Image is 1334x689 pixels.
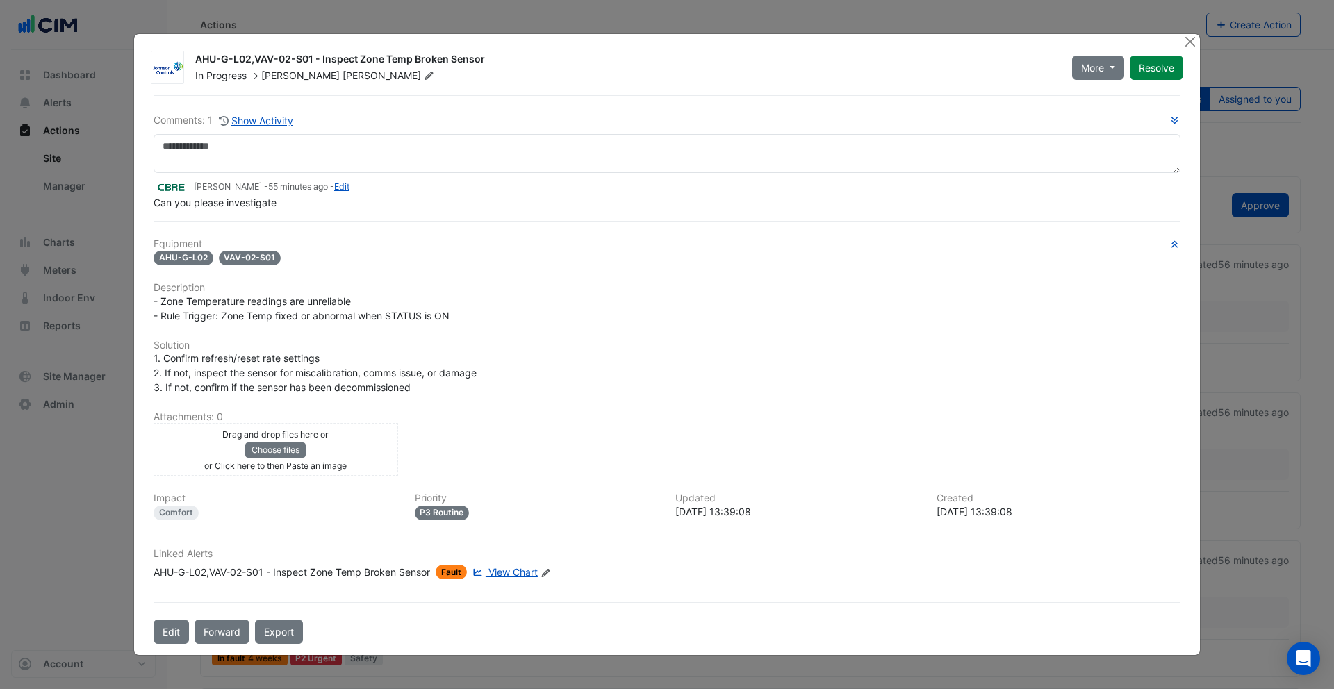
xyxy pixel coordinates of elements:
[154,238,1180,250] h6: Equipment
[1081,60,1104,75] span: More
[261,69,340,81] span: [PERSON_NAME]
[1183,34,1197,49] button: Close
[415,506,470,520] div: P3 Routine
[195,69,247,81] span: In Progress
[154,492,398,504] h6: Impact
[154,179,188,194] img: CBRE Charter Hall
[675,492,920,504] h6: Updated
[154,197,277,208] span: Can you please investigate
[154,340,1180,351] h6: Solution
[937,492,1181,504] h6: Created
[249,69,258,81] span: ->
[541,567,551,578] fa-icon: Edit Linked Alerts
[415,492,659,504] h6: Priority
[154,295,450,322] span: - Zone Temperature readings are unreliable - Rule Trigger: Zone Temp fixed or abnormal when STATU...
[255,620,303,644] a: Export
[154,113,294,128] div: Comments: 1
[204,460,347,471] small: or Click here to then Paste an image
[154,352,477,393] span: 1. Confirm refresh/reset rate settings 2. If not, inspect the sensor for miscalibration, comms is...
[219,251,281,265] span: VAV-02-S01
[470,565,538,579] a: View Chart
[1072,56,1124,80] button: More
[436,565,467,579] span: Fault
[194,181,349,193] small: [PERSON_NAME] - -
[334,181,349,192] a: Edit
[937,504,1181,519] div: [DATE] 13:39:08
[154,506,199,520] div: Comfort
[1287,642,1320,675] div: Open Intercom Messenger
[154,282,1180,294] h6: Description
[675,504,920,519] div: [DATE] 13:39:08
[154,411,1180,423] h6: Attachments: 0
[151,61,183,75] img: Johnson Controls
[195,620,249,644] button: Forward
[488,566,538,578] span: View Chart
[195,52,1055,69] div: AHU-G-L02,VAV-02-S01 - Inspect Zone Temp Broken Sensor
[154,565,430,579] div: AHU-G-L02,VAV-02-S01 - Inspect Zone Temp Broken Sensor
[268,181,328,192] span: 2025-08-11 13:39:08
[154,548,1180,560] h6: Linked Alerts
[343,69,437,83] span: [PERSON_NAME]
[245,442,306,458] button: Choose files
[222,429,329,440] small: Drag and drop files here or
[154,620,189,644] button: Edit
[218,113,294,128] button: Show Activity
[1130,56,1183,80] button: Resolve
[154,251,213,265] span: AHU-G-L02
